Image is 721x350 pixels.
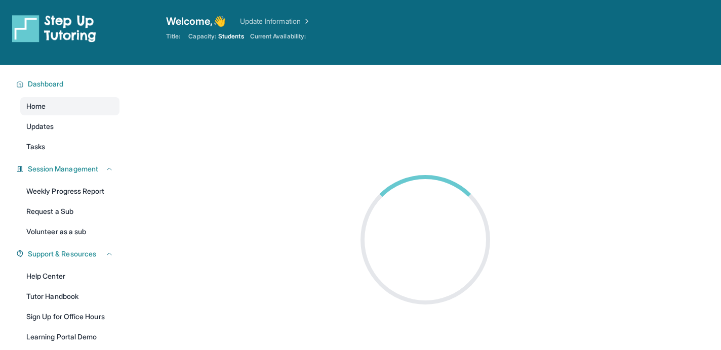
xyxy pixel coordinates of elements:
[28,249,96,259] span: Support & Resources
[20,182,119,200] a: Weekly Progress Report
[20,202,119,221] a: Request a Sub
[301,16,311,26] img: Chevron Right
[240,16,311,26] a: Update Information
[20,97,119,115] a: Home
[166,32,180,40] span: Title:
[20,328,119,346] a: Learning Portal Demo
[20,223,119,241] a: Volunteer as a sub
[26,142,45,152] span: Tasks
[166,14,226,28] span: Welcome, 👋
[24,164,113,174] button: Session Management
[20,267,119,285] a: Help Center
[20,138,119,156] a: Tasks
[12,14,96,42] img: logo
[26,121,54,132] span: Updates
[20,308,119,326] a: Sign Up for Office Hours
[20,287,119,305] a: Tutor Handbook
[20,117,119,136] a: Updates
[28,164,98,174] span: Session Management
[24,249,113,259] button: Support & Resources
[218,32,244,40] span: Students
[250,32,306,40] span: Current Availability:
[24,79,113,89] button: Dashboard
[28,79,64,89] span: Dashboard
[26,101,46,111] span: Home
[188,32,216,40] span: Capacity:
